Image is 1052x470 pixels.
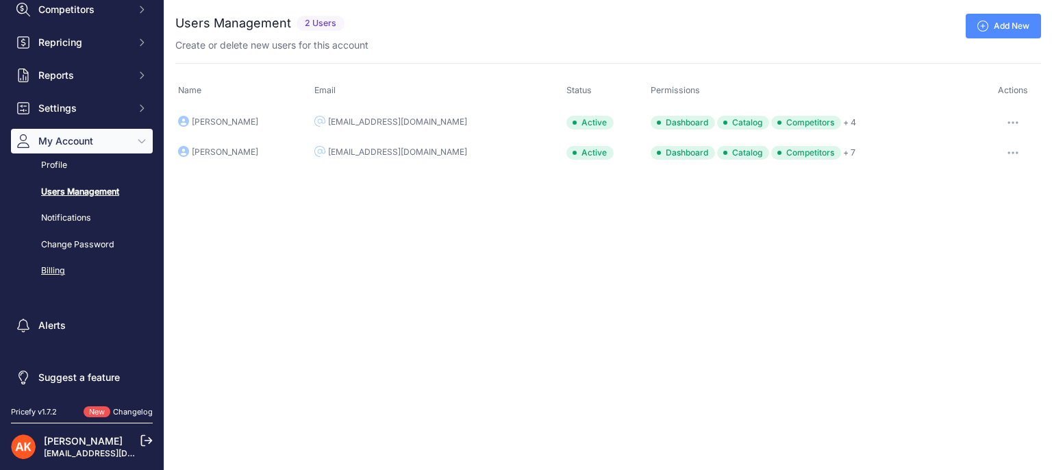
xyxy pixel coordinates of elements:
[11,406,57,418] div: Pricefy v1.7.2
[651,85,700,95] span: Permissions
[843,117,856,127] a: + 4
[38,3,128,16] span: Competitors
[328,116,467,127] div: [EMAIL_ADDRESS][DOMAIN_NAME]
[297,16,345,32] span: 2 Users
[11,259,153,283] a: Billing
[11,233,153,257] a: Change Password
[38,101,128,115] span: Settings
[192,147,258,158] div: [PERSON_NAME]
[38,36,128,49] span: Repricing
[11,96,153,121] button: Settings
[651,116,715,129] span: Dashboard
[44,448,187,458] a: [EMAIL_ADDRESS][DOMAIN_NAME]
[192,116,258,127] div: [PERSON_NAME]
[566,146,614,160] div: Active
[11,313,153,338] a: Alerts
[175,38,368,52] p: Create or delete new users for this account
[771,146,841,160] span: Competitors
[113,407,153,417] a: Changelog
[566,85,592,95] span: Status
[843,147,855,158] a: + 7
[328,147,467,158] div: [EMAIL_ADDRESS][DOMAIN_NAME]
[11,365,153,390] a: Suggest a feature
[717,116,769,129] span: Catalog
[11,30,153,55] button: Repricing
[566,116,614,129] div: Active
[966,14,1041,38] a: Add New
[44,435,123,447] a: [PERSON_NAME]
[771,116,841,129] span: Competitors
[11,206,153,230] a: Notifications
[314,85,336,95] span: Email
[38,134,128,148] span: My Account
[11,180,153,204] a: Users Management
[651,146,715,160] span: Dashboard
[11,63,153,88] button: Reports
[178,85,201,95] span: Name
[11,129,153,153] button: My Account
[11,153,153,177] a: Profile
[717,146,769,160] span: Catalog
[38,69,128,82] span: Reports
[84,406,110,418] span: New
[175,14,291,33] h2: Users Management
[998,85,1028,95] span: Actions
